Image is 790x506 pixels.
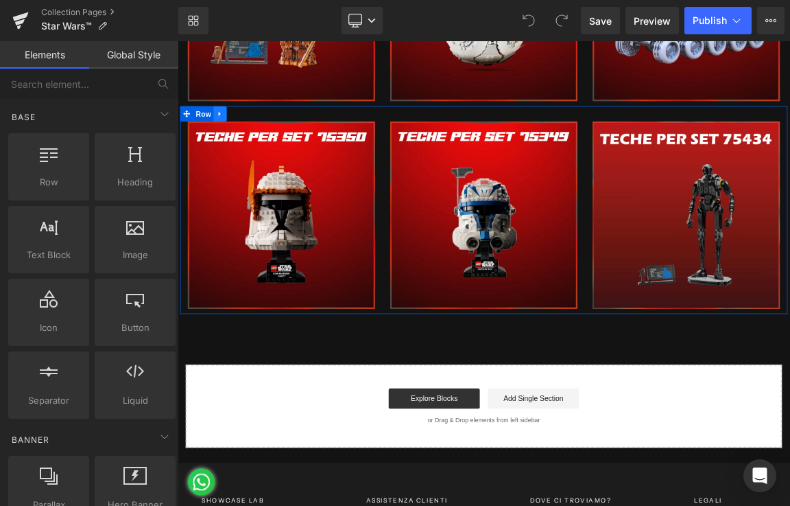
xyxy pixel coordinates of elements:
[12,175,85,189] span: Row
[420,471,544,498] a: Add Single Section
[625,7,679,34] a: Preview
[757,7,785,34] button: More
[99,393,171,408] span: Liquid
[21,89,49,109] span: Row
[12,321,85,335] span: Icon
[548,7,575,34] button: Redo
[89,41,178,69] a: Global Style
[684,7,752,34] button: Publish
[99,248,171,262] span: Image
[693,15,727,26] span: Publish
[743,459,776,492] div: Open Intercom Messenger
[99,175,171,189] span: Heading
[634,14,671,28] span: Preview
[10,111,37,124] span: Base
[515,7,542,34] button: Undo
[286,471,409,498] a: Explore Blocks
[99,321,171,335] span: Button
[178,7,208,34] a: New Library
[41,7,178,18] a: Collection Pages
[10,433,51,446] span: Banner
[12,393,85,408] span: Separator
[41,21,92,32] span: Star Wars™
[589,14,612,28] span: Save
[49,89,67,109] a: Expand / Collapse
[12,248,85,262] span: Text Block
